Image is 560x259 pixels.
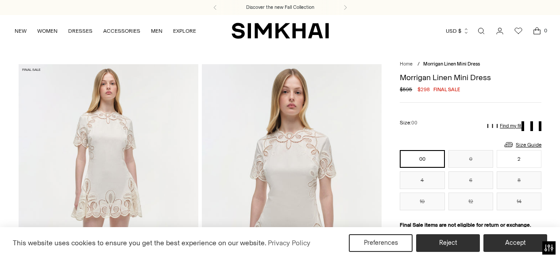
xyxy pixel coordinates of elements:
[232,22,329,39] a: SIMKHAI
[503,139,541,150] a: Size Guide
[173,21,196,41] a: EXPLORE
[472,22,490,40] a: Open search modal
[349,234,413,252] button: Preferences
[400,222,531,228] strong: Final Sale items are not eligible for return or exchange.
[446,21,469,41] button: USD $
[103,21,140,41] a: ACCESSORIES
[448,171,493,189] button: 6
[448,193,493,210] button: 12
[400,119,417,127] label: Size:
[400,61,413,67] a: Home
[400,85,412,93] s: $595
[497,171,541,189] button: 8
[417,61,420,68] div: /
[491,22,509,40] a: Go to the account page
[411,120,417,126] span: 00
[400,193,444,210] button: 10
[423,61,480,67] span: Morrigan Linen Mini Dress
[417,85,430,93] span: $298
[497,193,541,210] button: 14
[416,234,480,252] button: Reject
[400,171,444,189] button: 4
[37,21,58,41] a: WOMEN
[400,150,444,168] button: 00
[15,21,27,41] a: NEW
[541,27,549,35] span: 0
[400,61,541,68] nav: breadcrumbs
[528,22,546,40] a: Open cart modal
[68,21,93,41] a: DRESSES
[266,236,312,250] a: Privacy Policy (opens in a new tab)
[497,150,541,168] button: 2
[400,73,541,81] h1: Morrigan Linen Mini Dress
[151,21,162,41] a: MEN
[246,4,314,11] a: Discover the new Fall Collection
[483,234,547,252] button: Accept
[510,22,527,40] a: Wishlist
[448,150,493,168] button: 0
[13,239,266,247] span: This website uses cookies to ensure you get the best experience on our website.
